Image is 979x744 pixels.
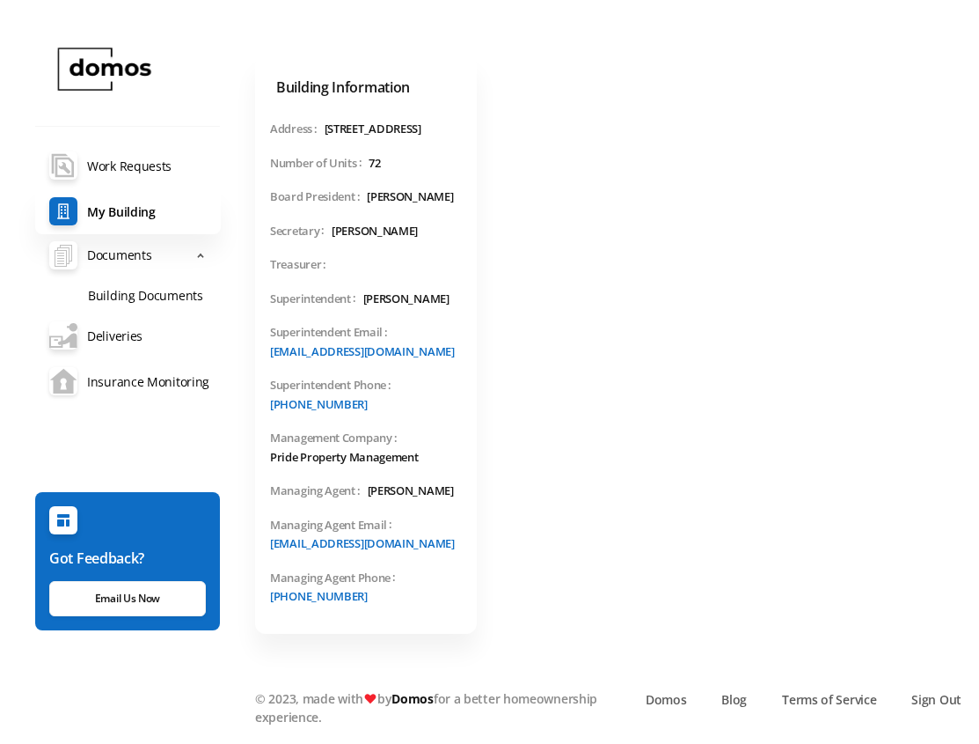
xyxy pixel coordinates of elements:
[35,358,221,404] a: Insurance Monitoring
[270,377,398,394] span: Superintendent Phone
[270,155,369,173] span: Number of Units
[270,570,403,587] span: Managing Agent Phone
[270,121,325,138] span: Address
[35,313,221,358] a: Deliveries
[270,482,368,500] span: Managing Agent
[646,690,687,709] a: Domos
[367,188,453,206] span: [PERSON_NAME]
[363,291,449,308] span: [PERSON_NAME]
[276,77,477,98] h6: Building Information
[368,482,454,500] span: [PERSON_NAME]
[270,188,367,206] span: Board President
[721,690,747,709] a: Blog
[270,343,455,359] a: [EMAIL_ADDRESS][DOMAIN_NAME]
[35,143,221,188] a: Work Requests
[332,223,418,240] span: [PERSON_NAME]
[782,690,876,709] a: Terms of Service
[270,223,332,240] span: Secretary
[35,188,221,234] a: My Building
[49,581,206,616] a: Email Us Now
[270,256,333,274] span: Treasurer
[270,517,399,534] span: Managing Agent Email
[270,588,368,604] a: [PHONE_NUMBER]
[325,121,421,138] span: [STREET_ADDRESS]
[255,689,617,726] p: © 2023, made with by for a better homeownership experience.
[87,238,151,273] span: Documents
[911,690,961,709] a: Sign Out
[270,535,455,551] a: [EMAIL_ADDRESS][DOMAIN_NAME]
[391,690,434,707] a: Domos
[74,276,221,313] a: Building Documents
[270,449,419,467] span: Pride Property Management
[270,396,368,412] a: [PHONE_NUMBER]
[270,430,404,447] span: Management Company
[270,324,395,342] span: Superintendent Email
[369,155,380,173] span: 72
[49,548,206,569] h6: Got Feedback?
[270,291,363,308] span: Superintendent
